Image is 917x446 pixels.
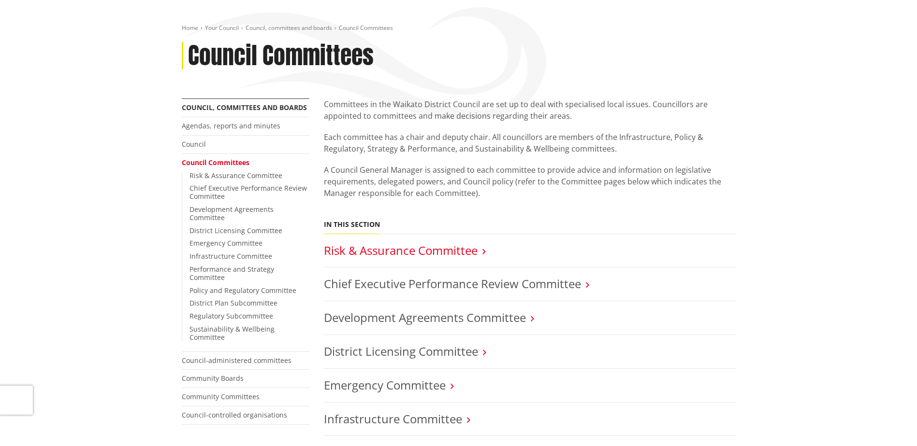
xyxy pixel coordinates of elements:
a: Your Council [205,24,239,32]
a: Council [182,139,206,149]
a: Infrastructure Committee [324,411,462,427]
a: Community Committees [182,392,260,401]
a: Development Agreements Committee [324,309,526,325]
a: Council Committees [182,158,249,167]
a: Community Boards [182,374,244,383]
a: District Plan Subcommittee [189,298,277,307]
a: Infrastructure Committee [189,251,272,261]
a: Emergency Committee [324,377,446,393]
a: Development Agreements Committee [189,205,274,222]
nav: breadcrumb [182,24,736,32]
a: Performance and Strategy Committee [189,265,274,282]
a: Sustainability & Wellbeing Committee [189,324,275,342]
p: Committees in the Waikato District Council are set up to deal with specialised local issues. Coun... [324,98,736,122]
a: District Licensing Committee [324,343,478,359]
h5: In this section [324,221,380,229]
p: A Council General Manager is assigned to each committee to provide advice and information on legi... [324,164,736,210]
a: Policy and Regulatory Committee [189,286,296,295]
a: Agendas, reports and minutes [182,121,280,130]
h1: Council Committees [188,42,374,70]
a: District Licensing Committee [189,226,282,235]
a: Regulatory Subcommittee [189,311,273,321]
a: Chief Executive Performance Review Committee [324,276,581,292]
a: Chief Executive Performance Review Committee [189,183,307,201]
a: Risk & Assurance Committee [324,242,478,258]
a: Council, committees and boards [246,24,332,32]
a: Council-controlled organisations [182,410,287,419]
a: Home [182,24,198,32]
p: Each committee has a chair and deputy chair. All councillors are members of the Infrastructure, P... [324,131,736,154]
a: Emergency Committee [189,238,262,248]
a: Risk & Assurance Committee [189,171,282,180]
a: Council-administered committees [182,356,291,365]
iframe: Messenger Launcher [873,405,907,440]
a: Council, committees and boards [182,103,307,112]
span: Council Committees [339,24,393,32]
